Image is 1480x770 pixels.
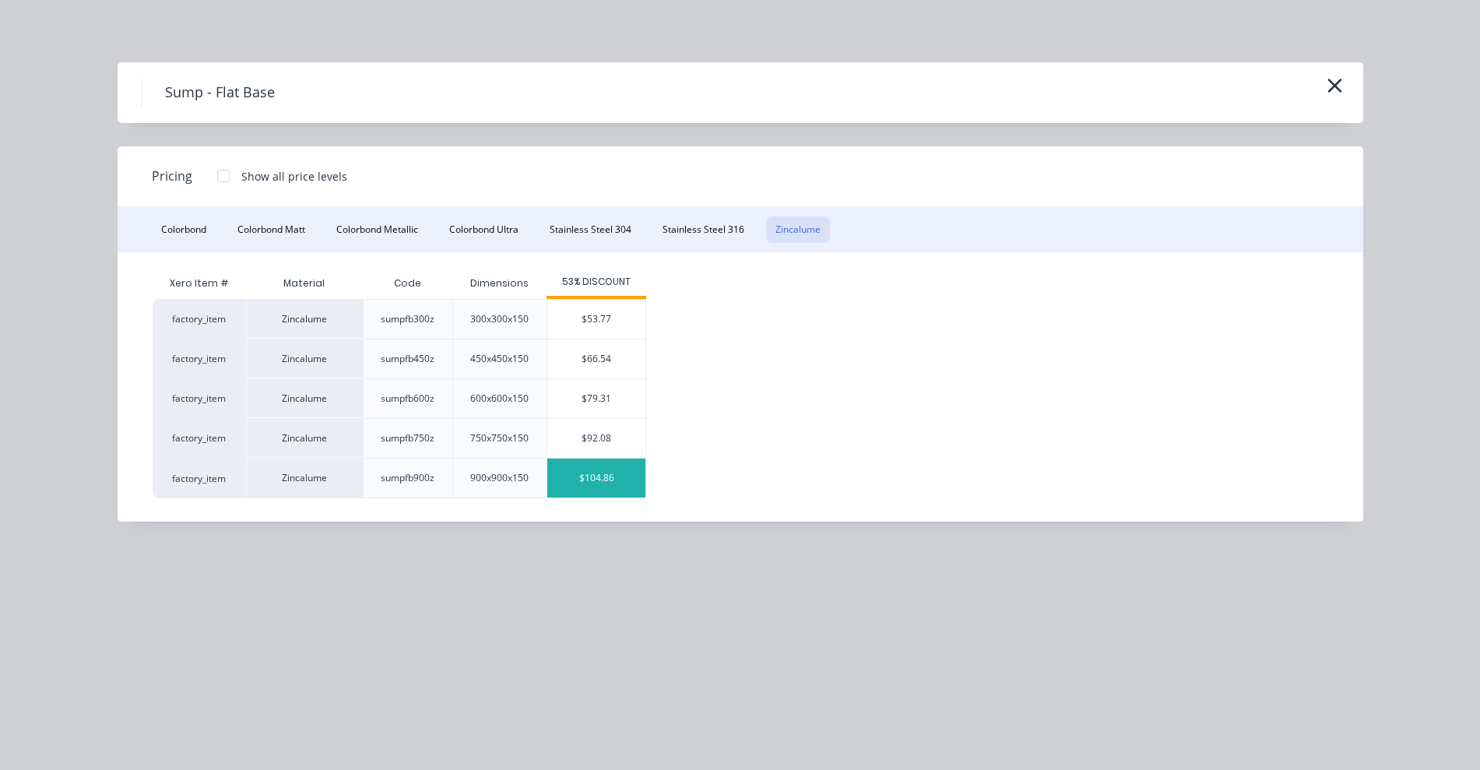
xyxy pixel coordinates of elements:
[547,339,645,378] div: $66.54
[470,471,529,485] div: 900x900x150
[141,78,298,107] h4: Sump - Flat Base
[470,392,529,406] div: 600x600x150
[458,264,541,303] div: Dimensions
[381,471,434,485] div: sumpfb900z
[381,431,434,445] div: sumpfb750z
[246,418,363,458] div: Zincalume
[547,300,645,339] div: $53.77
[153,339,246,378] div: factory_item
[153,299,246,339] div: factory_item
[470,431,529,445] div: 750x750x150
[470,352,529,366] div: 450x450x150
[153,268,246,299] div: Xero Item #
[381,264,434,303] div: Code
[766,216,830,243] button: Zincalume
[440,216,528,243] button: Colorbond Ultra
[547,379,645,418] div: $79.31
[547,275,646,289] div: 53% DISCOUNT
[228,216,315,243] button: Colorbond Matt
[246,339,363,378] div: Zincalume
[241,168,347,185] div: Show all price levels
[246,458,363,498] div: Zincalume
[152,216,216,243] button: Colorbond
[327,216,427,243] button: Colorbond Metallic
[153,418,246,458] div: factory_item
[246,378,363,418] div: Zincalume
[653,216,754,243] button: Stainless Steel 316
[381,312,434,326] div: sumpfb300z
[381,352,434,366] div: sumpfb450z
[540,216,641,243] button: Stainless Steel 304
[152,167,192,185] span: Pricing
[547,419,645,458] div: $92.08
[470,312,529,326] div: 300x300x150
[246,299,363,339] div: Zincalume
[246,268,363,299] div: Material
[381,392,434,406] div: sumpfb600z
[153,378,246,418] div: factory_item
[547,459,645,498] div: $104.86
[153,458,246,498] div: factory_item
